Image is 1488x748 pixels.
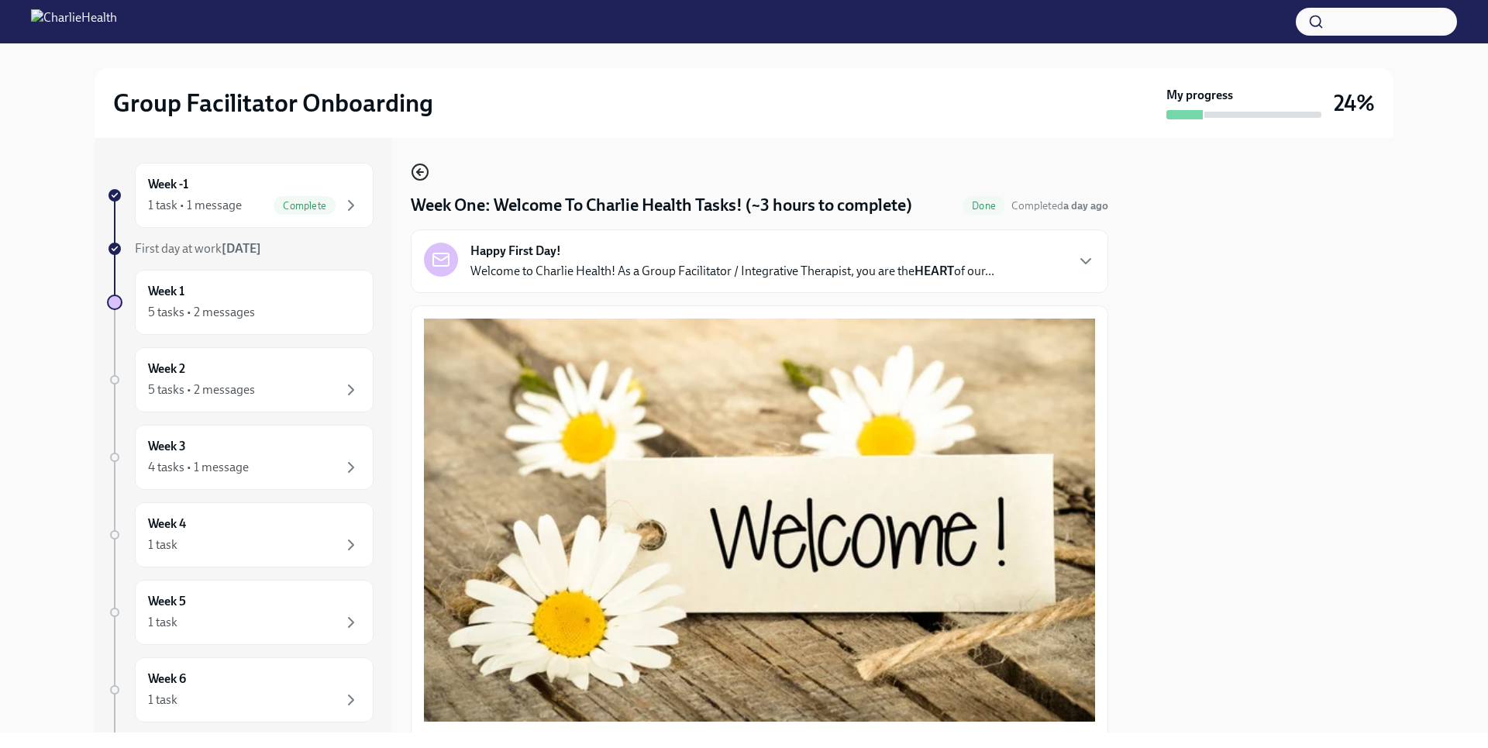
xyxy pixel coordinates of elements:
[148,360,185,377] h6: Week 2
[148,381,255,398] div: 5 tasks • 2 messages
[107,502,374,567] a: Week 41 task
[148,515,186,533] h6: Week 4
[107,657,374,722] a: Week 61 task
[107,425,374,490] a: Week 34 tasks • 1 message
[107,580,374,645] a: Week 51 task
[113,88,433,119] h2: Group Facilitator Onboarding
[31,9,117,34] img: CharlieHealth
[424,319,1095,722] button: Zoom image
[107,163,374,228] a: Week -11 task • 1 messageComplete
[470,243,561,260] strong: Happy First Day!
[135,241,261,256] span: First day at work
[148,459,249,476] div: 4 tasks • 1 message
[148,670,186,688] h6: Week 6
[411,194,912,217] h4: Week One: Welcome To Charlie Health Tasks! (~3 hours to complete)
[148,197,242,214] div: 1 task • 1 message
[148,283,184,300] h6: Week 1
[148,593,186,610] h6: Week 5
[148,614,177,631] div: 1 task
[148,304,255,321] div: 5 tasks • 2 messages
[148,691,177,708] div: 1 task
[914,264,954,278] strong: HEART
[1166,87,1233,104] strong: My progress
[1063,199,1108,212] strong: a day ago
[107,240,374,257] a: First day at work[DATE]
[148,438,186,455] h6: Week 3
[222,241,261,256] strong: [DATE]
[148,536,177,553] div: 1 task
[107,347,374,412] a: Week 25 tasks • 2 messages
[470,263,994,280] p: Welcome to Charlie Health! As a Group Facilitator / Integrative Therapist, you are the of our...
[963,200,1005,212] span: Done
[107,270,374,335] a: Week 15 tasks • 2 messages
[148,176,188,193] h6: Week -1
[1334,89,1375,117] h3: 24%
[1011,199,1108,212] span: Completed
[274,200,336,212] span: Complete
